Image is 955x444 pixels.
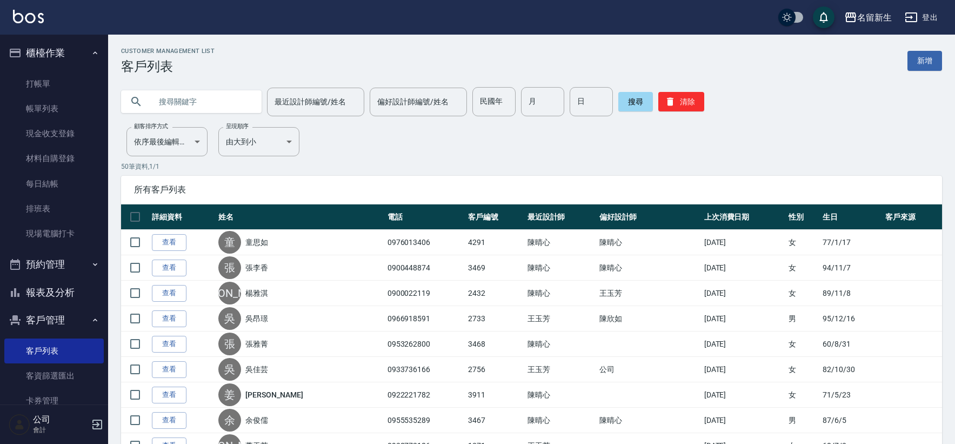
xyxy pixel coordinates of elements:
a: 新增 [907,51,942,71]
a: 張雅菁 [245,339,268,349]
div: 吳 [218,307,241,330]
a: 現場電腦打卡 [4,221,104,246]
td: [DATE] [702,306,786,332]
a: 查看 [152,336,186,353]
a: 每日結帳 [4,171,104,196]
th: 客戶編號 [465,204,525,230]
a: 吳昂璟 [245,313,268,324]
a: 余俊儒 [245,415,268,426]
td: 89/11/8 [820,281,883,306]
a: 客戶列表 [4,339,104,363]
td: 3911 [465,382,525,408]
td: 77/1/17 [820,230,883,255]
td: 王玉芳 [525,306,597,332]
label: 顧客排序方式 [134,122,168,130]
td: 女 [786,255,820,281]
td: 0976013406 [385,230,465,255]
span: 所有客戶列表 [134,184,929,195]
td: 0922221782 [385,382,465,408]
a: 查看 [152,260,186,276]
td: 男 [786,408,820,433]
td: 陳晴心 [597,408,702,433]
button: 櫃檯作業 [4,39,104,67]
td: [DATE] [702,408,786,433]
button: 報表及分析 [4,279,104,307]
a: 張李香 [245,262,268,273]
td: 女 [786,357,820,382]
th: 偏好設計師 [597,204,702,230]
a: 童思如 [245,237,268,248]
td: 0933736166 [385,357,465,382]
td: 女 [786,230,820,255]
a: 客資篩選匯出 [4,363,104,388]
a: 吳佳芸 [245,364,268,375]
h3: 客戶列表 [121,59,215,74]
td: 0966918591 [385,306,465,332]
button: save [813,6,834,28]
td: 陳晴心 [525,408,597,433]
td: 2756 [465,357,525,382]
td: 陳晴心 [525,332,597,357]
a: 查看 [152,361,186,378]
td: 女 [786,332,820,357]
button: 登出 [900,8,942,28]
td: [DATE] [702,382,786,408]
div: 名留新生 [857,11,892,24]
input: 搜尋關鍵字 [151,87,253,116]
button: 名留新生 [840,6,896,29]
td: 女 [786,382,820,408]
td: 94/11/7 [820,255,883,281]
a: 查看 [152,285,186,302]
th: 最近設計師 [525,204,597,230]
div: 余 [218,409,241,432]
th: 上次消費日期 [702,204,786,230]
a: 楊雅淇 [245,288,268,299]
td: 3469 [465,255,525,281]
h5: 公司 [33,414,88,425]
td: [DATE] [702,281,786,306]
a: 查看 [152,412,186,429]
td: 0900022119 [385,281,465,306]
th: 生日 [820,204,883,230]
div: 童 [218,231,241,254]
td: 95/12/16 [820,306,883,332]
th: 性別 [786,204,820,230]
td: 陳晴心 [597,230,702,255]
th: 姓名 [216,204,384,230]
td: 公司 [597,357,702,382]
a: 查看 [152,234,186,251]
td: 男 [786,306,820,332]
a: 材料自購登錄 [4,146,104,171]
td: 82/10/30 [820,357,883,382]
div: 張 [218,333,241,355]
img: Person [9,414,30,435]
td: 陳欣如 [597,306,702,332]
button: 客戶管理 [4,306,104,334]
a: 卡券管理 [4,388,104,413]
p: 50 筆資料, 1 / 1 [121,162,942,171]
td: 87/6/5 [820,408,883,433]
th: 客戶來源 [883,204,942,230]
td: 陳晴心 [525,281,597,306]
div: 由大到小 [218,127,299,156]
th: 電話 [385,204,465,230]
img: Logo [13,10,44,23]
td: 3467 [465,408,525,433]
div: 依序最後編輯時間 [126,127,208,156]
td: 2432 [465,281,525,306]
div: 姜 [218,383,241,406]
a: [PERSON_NAME] [245,389,303,400]
td: 0955535289 [385,408,465,433]
a: 打帳單 [4,71,104,96]
td: 陳晴心 [525,255,597,281]
button: 搜尋 [618,92,653,111]
td: 0900448874 [385,255,465,281]
td: [DATE] [702,230,786,255]
label: 呈現順序 [226,122,249,130]
td: 陳晴心 [525,230,597,255]
td: [DATE] [702,255,786,281]
h2: Customer Management List [121,48,215,55]
td: [DATE] [702,357,786,382]
button: 清除 [658,92,704,111]
a: 現金收支登錄 [4,121,104,146]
